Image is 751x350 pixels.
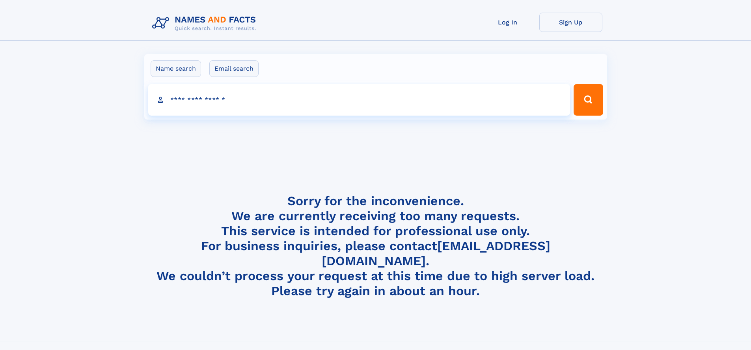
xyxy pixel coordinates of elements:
[322,238,550,268] a: [EMAIL_ADDRESS][DOMAIN_NAME]
[151,60,201,77] label: Name search
[539,13,602,32] a: Sign Up
[148,84,570,116] input: search input
[209,60,259,77] label: Email search
[476,13,539,32] a: Log In
[149,193,602,299] h4: Sorry for the inconvenience. We are currently receiving too many requests. This service is intend...
[574,84,603,116] button: Search Button
[149,13,263,34] img: Logo Names and Facts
